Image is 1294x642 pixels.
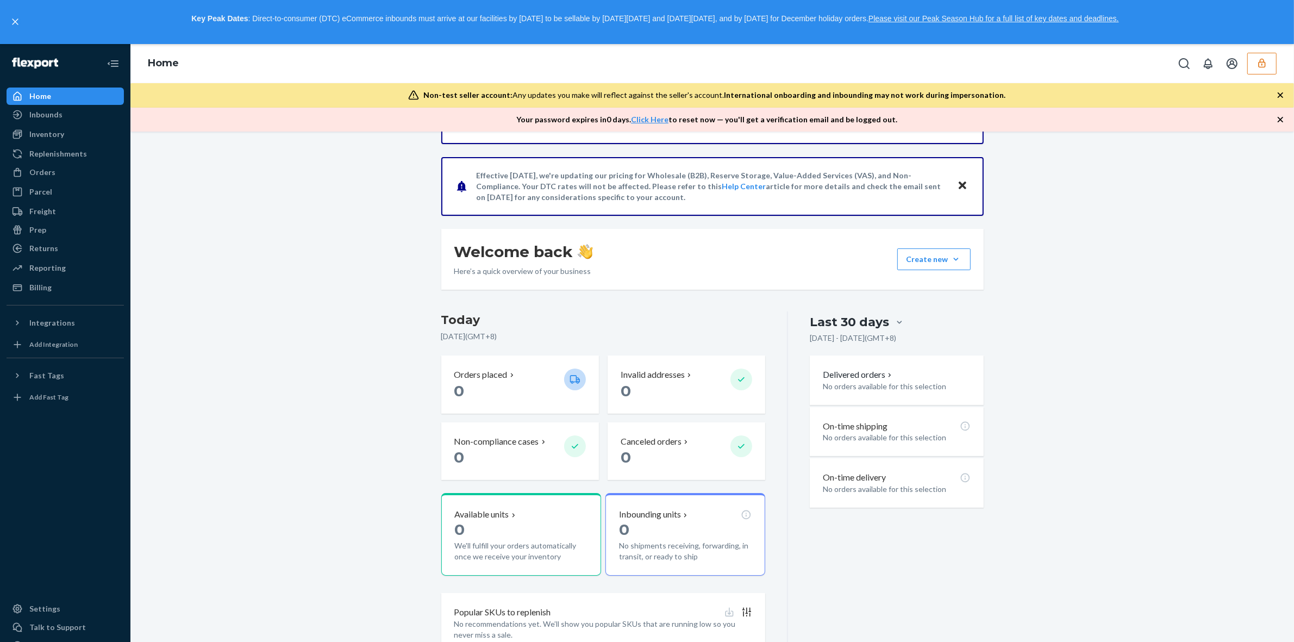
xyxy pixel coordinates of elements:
button: Available units0We'll fulfill your orders automatically once we receive your inventory [441,493,601,576]
div: Integrations [29,317,75,328]
a: Parcel [7,183,124,201]
a: Reporting [7,259,124,277]
p: No orders available for this selection [823,484,970,495]
div: Talk to Support [29,622,86,633]
button: Integrations [7,314,124,332]
p: Available units [455,508,509,521]
div: Last 30 days [810,314,889,331]
button: Open account menu [1221,53,1243,74]
h1: Welcome back [454,242,593,261]
p: No shipments receiving, forwarding, in transit, or ready to ship [619,540,752,562]
p: We'll fulfill your orders automatically once we receive your inventory [455,540,587,562]
span: 0 [621,382,631,400]
button: Orders placed 0 [441,356,599,414]
button: Open Search Box [1173,53,1195,74]
div: Settings [29,603,60,614]
a: Please visit our Peak Season Hub for a full list of key dates and deadlines. [868,14,1119,23]
span: 0 [455,520,465,539]
p: On-time delivery [823,471,886,484]
p: Orders placed [454,369,508,381]
button: Inbounding units0No shipments receiving, forwarding, in transit, or ready to ship [605,493,765,576]
p: No orders available for this selection [823,432,970,443]
div: Add Fast Tag [29,392,68,402]
div: Returns [29,243,58,254]
img: Flexport logo [12,58,58,68]
div: Inventory [29,129,64,140]
span: Non-test seller account: [423,90,512,99]
button: Delivered orders [823,369,894,381]
div: Add Integration [29,340,78,349]
img: hand-wave emoji [578,244,593,259]
p: No orders available for this selection [823,381,970,392]
p: Effective [DATE], we're updating our pricing for Wholesale (B2B), Reserve Storage, Value-Added Se... [477,170,947,203]
a: Home [148,57,179,69]
button: Canceled orders 0 [608,422,765,481]
a: Inbounds [7,106,124,123]
button: Fast Tags [7,367,124,384]
a: Home [7,88,124,105]
div: Parcel [29,186,52,197]
div: Prep [29,225,46,235]
h3: Today [441,311,766,329]
p: Invalid addresses [621,369,685,381]
span: 0 [619,520,629,539]
div: Orders [29,167,55,178]
div: Replenishments [29,148,87,159]
a: Help Center [722,182,766,191]
ol: breadcrumbs [139,48,187,79]
button: Create new [897,248,971,270]
a: Replenishments [7,145,124,163]
p: Popular SKUs to replenish [454,606,551,619]
a: Billing [7,279,124,296]
div: Home [29,91,51,102]
button: close, [10,16,21,27]
strong: Key Peak Dates [191,14,248,23]
a: Orders [7,164,124,181]
div: Inbounds [29,109,62,120]
button: Invalid addresses 0 [608,356,765,414]
p: : Direct-to-consumer (DTC) eCommerce inbounds must arrive at our facilities by [DATE] to be sella... [26,10,1284,28]
a: Click Here [631,115,668,124]
a: Add Fast Tag [7,389,124,406]
span: 0 [454,448,465,466]
button: Close [955,178,970,194]
a: Settings [7,600,124,618]
p: Inbounding units [619,508,681,521]
div: Any updates you make will reflect against the seller's account. [423,90,1005,101]
p: No recommendations yet. We’ll show you popular SKUs that are running low so you never miss a sale. [454,619,753,640]
span: 0 [454,382,465,400]
p: Your password expires in 0 days . to reset now — you'll get a verification email and be logged out. [516,114,897,125]
span: 0 [621,448,631,466]
div: Reporting [29,263,66,273]
p: Canceled orders [621,435,682,448]
a: Add Integration [7,336,124,353]
button: Non-compliance cases 0 [441,422,599,481]
div: Fast Tags [29,370,64,381]
p: On-time shipping [823,420,887,433]
a: Returns [7,240,124,257]
span: Chat [24,8,46,17]
button: Talk to Support [7,619,124,636]
button: Close Navigation [102,53,124,74]
p: Non-compliance cases [454,435,539,448]
p: Here’s a quick overview of your business [454,266,593,277]
span: International onboarding and inbounding may not work during impersonation. [724,90,1005,99]
p: [DATE] ( GMT+8 ) [441,331,766,342]
div: Freight [29,206,56,217]
a: Prep [7,221,124,239]
div: Billing [29,282,52,293]
a: Freight [7,203,124,220]
p: [DATE] - [DATE] ( GMT+8 ) [810,333,896,344]
a: Inventory [7,126,124,143]
button: Open notifications [1197,53,1219,74]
